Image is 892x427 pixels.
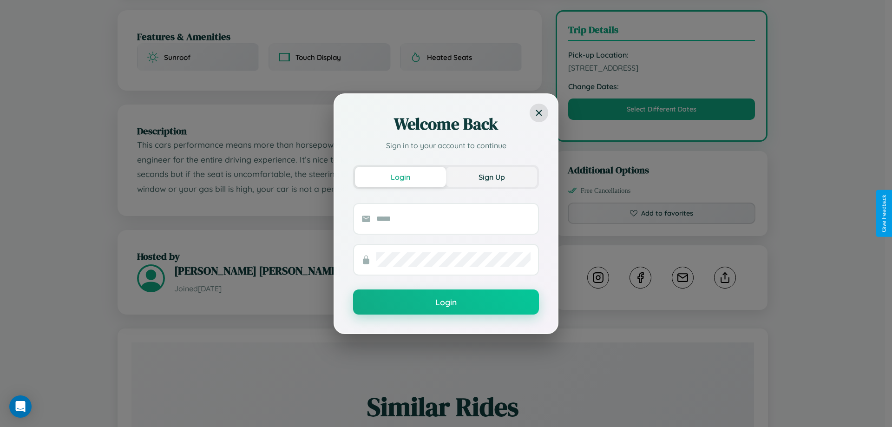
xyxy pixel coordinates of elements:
h2: Welcome Back [353,113,539,135]
div: Open Intercom Messenger [9,395,32,418]
button: Sign Up [446,167,537,187]
div: Give Feedback [881,195,887,232]
button: Login [355,167,446,187]
p: Sign in to your account to continue [353,140,539,151]
button: Login [353,289,539,315]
